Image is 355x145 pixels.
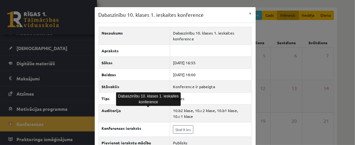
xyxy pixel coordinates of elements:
th: Konferences ieraksts [99,122,170,137]
th: Beidzas [99,68,170,80]
div: Dabaszinību 10. klases 1. ieskaites konference [116,92,181,106]
button: × [245,7,256,19]
th: Nosaukums [99,27,170,45]
th: Sākas [99,57,170,68]
th: Tips [99,92,170,104]
td: Konference ir pabeigta [170,80,252,92]
td: 10.b2 klase, 10.c2 klase, 10.b1 klase, 10.c1 klase [170,104,252,122]
td: Klases [170,92,252,104]
td: [DATE] 16:55 [170,57,252,68]
th: Stāvoklis [99,80,170,92]
th: Auditorija [99,104,170,122]
a: Skatīties [173,125,193,134]
td: [DATE] 18:00 [170,68,252,80]
td: Dabaszinību 10. klases 1. ieskaites konference [170,27,252,45]
th: Apraksts [99,45,170,57]
h3: Dabaszinību 10. klases 1. ieskaites konference [99,11,204,19]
